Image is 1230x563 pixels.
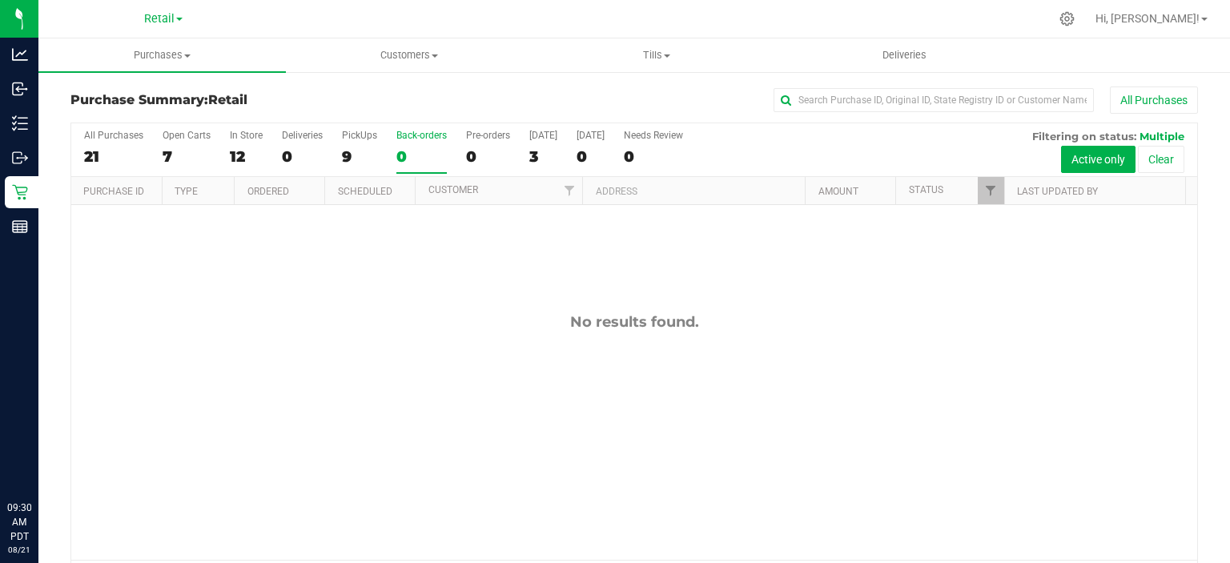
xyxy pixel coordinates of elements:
[7,544,31,556] p: 08/21
[342,130,377,141] div: PickUps
[624,130,683,141] div: Needs Review
[342,147,377,166] div: 9
[282,147,323,166] div: 0
[466,130,510,141] div: Pre-orders
[7,501,31,544] p: 09:30 AM PDT
[12,81,28,97] inline-svg: Inbound
[38,48,286,62] span: Purchases
[16,435,64,483] iframe: Resource center
[282,130,323,141] div: Deliveries
[12,219,28,235] inline-svg: Reports
[71,313,1197,331] div: No results found.
[1095,12,1200,25] span: Hi, [PERSON_NAME]!
[1017,186,1098,197] a: Last Updated By
[1057,11,1077,26] div: Manage settings
[163,130,211,141] div: Open Carts
[533,38,781,72] a: Tills
[12,46,28,62] inline-svg: Analytics
[83,186,144,197] a: Purchase ID
[230,147,263,166] div: 12
[208,92,247,107] span: Retail
[12,184,28,200] inline-svg: Retail
[774,88,1094,112] input: Search Purchase ID, Original ID, State Registry ID or Customer Name...
[978,177,1004,204] a: Filter
[1061,146,1136,173] button: Active only
[1140,130,1184,143] span: Multiple
[84,147,143,166] div: 21
[70,93,446,107] h3: Purchase Summary:
[396,147,447,166] div: 0
[1032,130,1136,143] span: Filtering on status:
[338,186,392,197] a: Scheduled
[47,432,66,452] iframe: Resource center unread badge
[84,130,143,141] div: All Purchases
[12,150,28,166] inline-svg: Outbound
[38,38,286,72] a: Purchases
[529,130,557,141] div: [DATE]
[144,12,175,26] span: Retail
[12,115,28,131] inline-svg: Inventory
[624,147,683,166] div: 0
[396,130,447,141] div: Back-orders
[230,130,263,141] div: In Store
[466,147,510,166] div: 0
[287,48,533,62] span: Customers
[175,186,198,197] a: Type
[534,48,780,62] span: Tills
[582,177,805,205] th: Address
[861,48,948,62] span: Deliveries
[247,186,289,197] a: Ordered
[577,147,605,166] div: 0
[818,186,858,197] a: Amount
[163,147,211,166] div: 7
[529,147,557,166] div: 3
[1138,146,1184,173] button: Clear
[556,177,582,204] a: Filter
[428,184,478,195] a: Customer
[781,38,1028,72] a: Deliveries
[1110,86,1198,114] button: All Purchases
[909,184,943,195] a: Status
[577,130,605,141] div: [DATE]
[286,38,533,72] a: Customers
